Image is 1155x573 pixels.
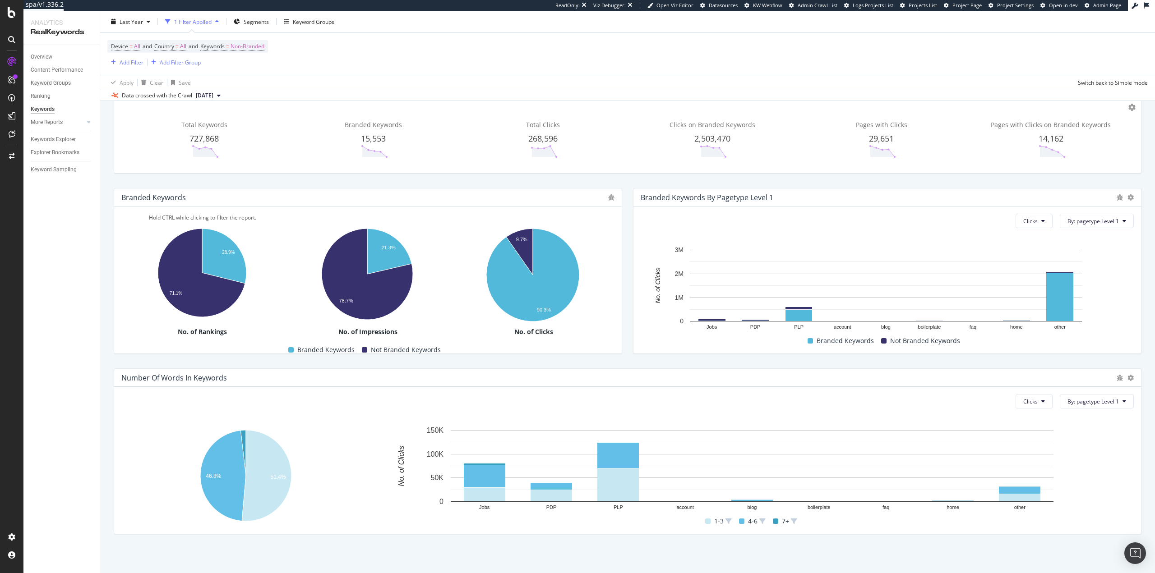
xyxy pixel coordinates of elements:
[121,327,283,336] div: No. of Rankings
[31,148,79,157] div: Explorer Bookmarks
[120,58,143,66] div: Add Filter
[1016,214,1053,228] button: Clicks
[31,105,55,114] div: Keywords
[31,78,93,88] a: Keyword Groups
[107,75,134,90] button: Apply
[31,148,93,157] a: Explorer Bookmarks
[676,505,694,510] text: account
[654,268,661,304] text: No. of Clicks
[122,92,192,100] div: Data crossed with the Crawl
[614,505,623,510] text: PLP
[641,193,773,202] div: Branded Keywords By pagetype Level 1
[834,325,851,330] text: account
[528,133,558,144] span: 268,596
[31,135,93,144] a: Keywords Explorer
[997,2,1034,9] span: Project Settings
[121,426,370,527] svg: A chart.
[162,14,222,29] button: 1 Filter Applied
[694,133,730,144] span: 2,503,470
[744,2,782,9] a: KW Webflow
[280,14,338,29] button: Keyword Groups
[427,427,444,435] text: 150K
[1060,214,1134,228] button: By: pagetype Level 1
[707,325,717,330] text: Jobs
[345,120,402,129] span: Branded Keywords
[287,224,448,325] svg: A chart.
[397,446,405,486] text: No. of Clicks
[1023,217,1038,225] span: Clicks
[120,78,134,86] div: Apply
[890,335,960,346] span: Not Branded Keywords
[167,75,191,90] button: Save
[31,118,63,127] div: More Reports
[675,247,684,254] text: 3M
[453,224,613,327] svg: A chart.
[680,318,684,325] text: 0
[31,27,92,37] div: RealKeywords
[382,245,396,250] text: 21.3%
[222,250,235,255] text: 28.9%
[148,57,201,68] button: Add Filter Group
[537,307,551,313] text: 90.3%
[192,90,224,101] button: [DATE]
[339,298,353,304] text: 78.7%
[375,426,1129,515] svg: A chart.
[526,120,560,129] span: Total Clicks
[641,245,1131,335] svg: A chart.
[179,78,191,86] div: Save
[143,42,152,50] span: and
[853,2,893,9] span: Logs Projects List
[1085,2,1121,9] a: Admin Page
[789,2,837,9] a: Admin Crawl List
[31,105,93,114] a: Keywords
[134,40,140,53] span: All
[881,325,891,330] text: blog
[1067,217,1119,225] span: By: pagetype Level 1
[121,214,283,221] div: Hold CTRL while clicking to filter the report.
[170,291,182,296] text: 71.1%
[753,2,782,9] span: KW Webflow
[120,18,143,25] span: Last Year
[31,52,52,62] div: Overview
[31,18,92,27] div: Analytics
[909,2,937,9] span: Projects List
[427,450,444,458] text: 100K
[1093,2,1121,9] span: Admin Page
[107,57,143,68] button: Add Filter
[1060,394,1134,408] button: By: pagetype Level 1
[1014,505,1026,510] text: other
[952,2,982,9] span: Project Page
[748,516,758,527] span: 4-6
[1040,2,1078,9] a: Open in dev
[121,373,227,382] div: Number Of Words In Keywords
[271,474,286,481] text: 51.4%
[869,133,894,144] span: 29,651
[656,2,693,9] span: Open Viz Editor
[700,2,738,9] a: Datasources
[297,344,355,355] span: Branded Keywords
[555,2,580,9] div: ReadOnly:
[675,294,684,301] text: 1M
[900,2,937,9] a: Projects List
[1074,75,1148,90] button: Switch back to Simple mode
[361,133,386,144] span: 15,553
[1117,194,1123,201] div: bug
[31,165,93,174] a: Keyword Sampling
[709,2,738,9] span: Datasources
[231,40,264,53] span: Non-Branded
[371,344,441,355] span: Not Branded Keywords
[189,133,219,144] span: 727,868
[31,52,93,62] a: Overview
[293,18,334,25] div: Keyword Groups
[111,42,128,50] span: Device
[150,78,163,86] div: Clear
[1023,398,1038,405] span: Clicks
[546,505,557,510] text: PDP
[196,92,213,100] span: 2025 Aug. 14th
[1124,542,1146,564] div: Open Intercom Messenger
[31,65,83,75] div: Content Performance
[31,65,93,75] a: Content Performance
